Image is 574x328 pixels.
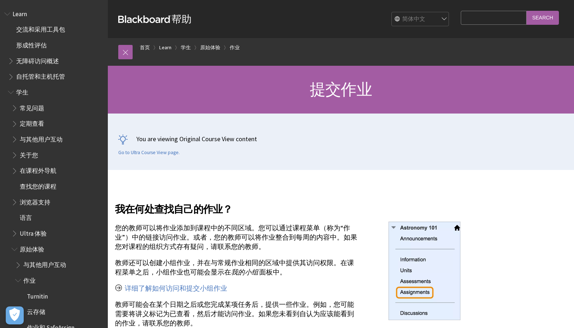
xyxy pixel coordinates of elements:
[16,55,59,65] span: 无障碍访问概述
[20,149,38,159] span: 关于您
[27,290,48,300] span: Turnitin
[16,71,65,80] span: 自托管和主机托管
[118,13,192,26] a: Blackboard帮助
[23,259,66,269] span: 与其他用户互动
[20,227,47,237] span: Ultra 体验
[118,15,171,23] strong: Blackboard
[181,43,191,52] a: 学生
[115,193,460,217] h2: 我在何处查找自己的作业？
[20,212,32,222] span: 语言
[140,43,150,52] a: 首页
[20,196,50,206] span: 浏览器支持
[200,43,220,52] a: 原始体验
[13,8,27,18] span: Learn
[16,39,47,49] span: 形成性评估
[118,149,180,156] a: Go to Ultra Course View page.
[20,243,44,253] span: 原始体验
[115,258,460,277] p: 教师还可以创建小组作业，并在与常规作业相同的区域中提供其访问权限。在课程菜单之后，小组作业也可能会显示在 面板中。
[527,11,559,25] input: Search
[118,134,564,143] p: You are viewing Original Course View content
[20,102,44,112] span: 常见问题
[159,43,171,52] a: Learn
[27,306,45,315] span: 云存储
[23,274,36,284] span: 作业
[392,12,449,27] select: Site Language Selector
[16,24,65,33] span: 交流和采用工具包
[310,79,372,99] span: 提交作业
[6,306,24,324] button: Open Preferences
[20,133,63,143] span: 与其他用户互动
[115,223,460,252] p: 您的教师可以将作业添加到课程中的不同区域。您可以通过课程菜单（称为“作业”）中的链接访问作业。或者，您的教师可以将作业整合到每周的内容中。如果您对课程的组织方式存有疑问，请联系您的教师。
[20,118,44,128] span: 定期查看
[20,180,56,190] span: 查找您的课程
[20,165,56,175] span: 在课程外导航
[231,268,258,276] span: 我的小组
[16,86,28,96] span: 学生
[230,43,240,52] a: 作业
[125,284,227,293] a: 详细了解如何访问和提交小组作业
